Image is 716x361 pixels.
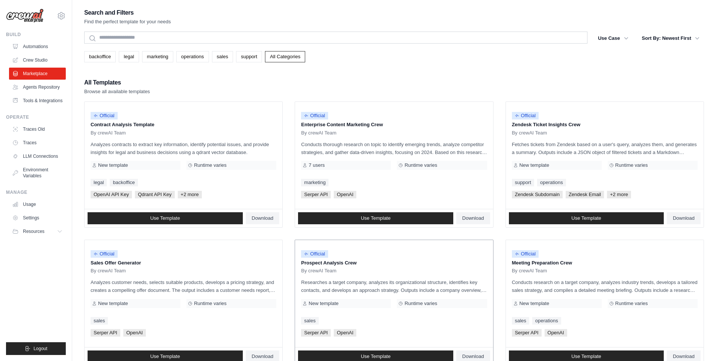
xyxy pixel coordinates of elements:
p: Sales Offer Generator [91,259,276,267]
a: Tools & Integrations [9,95,66,107]
a: Crew Studio [9,54,66,66]
a: Use Template [509,212,664,224]
span: Use Template [571,353,601,359]
p: Find the perfect template for your needs [84,18,171,26]
p: Zendesk Ticket Insights Crew [512,121,698,128]
a: marketing [142,51,173,62]
span: Serper API [301,191,331,198]
span: Official [91,112,118,119]
p: Contract Analysis Template [91,121,276,128]
button: Use Case [593,32,633,45]
a: support [236,51,262,62]
span: Use Template [150,353,180,359]
h2: All Templates [84,77,150,88]
div: Operate [6,114,66,120]
span: Official [512,250,539,258]
button: Logout [6,342,66,355]
span: Serper API [91,329,120,337]
span: By crewAI Team [301,130,336,136]
a: sales [212,51,233,62]
p: Enterprise Content Marketing Crew [301,121,487,128]
a: legal [91,179,107,186]
a: backoffice [84,51,116,62]
a: Use Template [88,212,243,224]
span: New template [98,301,128,307]
h2: Search and Filters [84,8,171,18]
span: Use Template [571,215,601,221]
span: Serper API [301,329,331,337]
span: Runtime varies [615,162,648,168]
span: Runtime varies [404,162,437,168]
span: New template [309,301,338,307]
a: operations [532,317,561,325]
p: Analyzes contracts to extract key information, identify potential issues, and provide insights fo... [91,140,276,156]
p: Prospect Analysis Crew [301,259,487,267]
span: OpenAI [334,191,356,198]
span: By crewAI Team [91,268,126,274]
p: Fetches tickets from Zendesk based on a user's query, analyzes them, and generates a summary. Out... [512,140,698,156]
span: OpenAI [545,329,567,337]
span: New template [519,301,549,307]
a: Download [667,212,701,224]
div: Manage [6,189,66,195]
p: Meeting Preparation Crew [512,259,698,267]
span: Official [512,112,539,119]
span: By crewAI Team [512,268,547,274]
a: Download [246,212,280,224]
span: New template [519,162,549,168]
p: Researches a target company, analyzes its organizational structure, identifies key contacts, and ... [301,278,487,294]
span: OpenAI [334,329,356,337]
span: By crewAI Team [91,130,126,136]
p: Conducts research on a target company, analyzes industry trends, develops a tailored sales strate... [512,278,698,294]
span: Resources [23,228,44,234]
span: Runtime varies [194,162,227,168]
a: sales [91,317,108,325]
span: Runtime varies [404,301,437,307]
a: Traces Old [9,123,66,135]
a: LLM Connections [9,150,66,162]
a: sales [512,317,529,325]
button: Resources [9,225,66,237]
p: Conducts thorough research on topic to identify emerging trends, analyze competitor strategies, a... [301,140,487,156]
a: Marketplace [9,68,66,80]
p: Analyzes customer needs, selects suitable products, develops a pricing strategy, and creates a co... [91,278,276,294]
span: By crewAI Team [512,130,547,136]
span: By crewAI Team [301,268,336,274]
span: New template [98,162,128,168]
a: operations [537,179,566,186]
a: operations [176,51,209,62]
span: Official [301,250,328,258]
span: OpenAI [123,329,146,337]
a: All Categories [265,51,305,62]
span: Official [301,112,328,119]
p: Browse all available templates [84,88,150,95]
span: Qdrant API Key [135,191,175,198]
span: Official [91,250,118,258]
span: Download [673,215,695,221]
span: Logout [33,346,47,352]
span: +2 more [178,191,202,198]
a: Traces [9,137,66,149]
span: Download [252,353,274,359]
span: Use Template [150,215,180,221]
span: OpenAI API Key [91,191,132,198]
span: Use Template [361,215,391,221]
a: Environment Variables [9,164,66,182]
span: Download [673,353,695,359]
a: support [512,179,534,186]
a: Usage [9,198,66,210]
button: Sort By: Newest First [637,32,704,45]
span: +2 more [607,191,631,198]
span: Serper API [512,329,542,337]
a: sales [301,317,318,325]
span: Runtime varies [615,301,648,307]
a: marketing [301,179,328,186]
span: Download [462,215,484,221]
a: Use Template [298,212,453,224]
div: Build [6,32,66,38]
span: Zendesk Email [566,191,604,198]
span: 7 users [309,162,325,168]
a: Automations [9,41,66,53]
a: Settings [9,212,66,224]
span: Download [462,353,484,359]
